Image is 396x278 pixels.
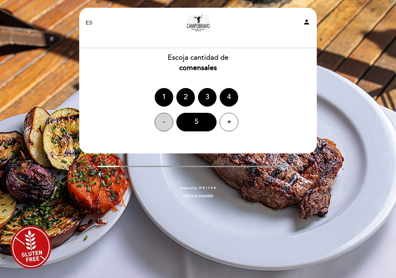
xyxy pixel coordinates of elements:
a: Campobravo - caballito [159,15,237,32]
div: 2 [176,88,195,107]
b: comensales [179,64,217,72]
i: person [303,18,310,26]
div: - [155,113,173,131]
span: powered by [180,186,197,190]
div: 4 [220,88,238,107]
button: person [303,18,310,28]
div: 3 [198,88,217,107]
div: 5 [176,113,217,131]
img: MEITRE [199,187,216,190]
div: 1 [155,88,173,107]
a: Política de privacidad [183,193,213,198]
i: arrow_backward [97,170,105,178]
div: + [220,113,238,131]
a: powered by [180,186,216,190]
div: Escoja cantidad de [79,53,317,73]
